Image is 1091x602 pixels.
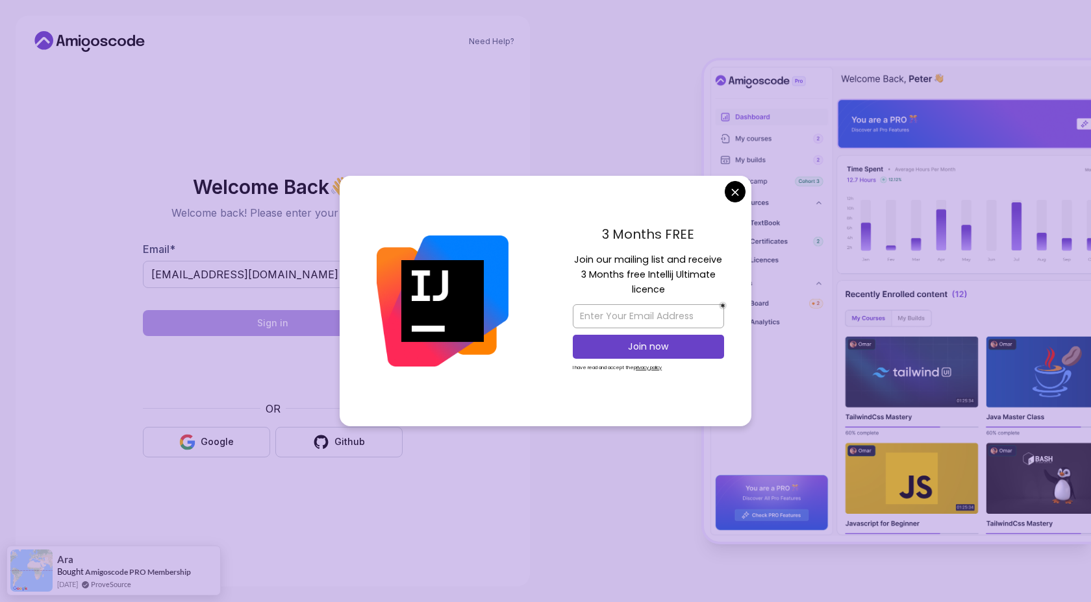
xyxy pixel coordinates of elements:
span: 👋 [329,176,353,197]
button: Google [143,427,270,457]
span: [DATE] [57,579,78,590]
span: Bought [57,566,84,577]
p: OR [266,401,281,416]
iframe: Widget containing checkbox for hCaptcha security challenge [175,344,371,393]
a: Need Help? [469,36,514,47]
img: Amigoscode Dashboard [704,60,1091,542]
a: ProveSource [91,579,131,590]
a: Amigoscode PRO Membership [85,567,191,577]
button: Sign in [143,310,403,336]
img: provesource social proof notification image [10,549,53,592]
div: Sign in [257,317,288,330]
input: Enter your email [143,261,403,288]
span: Ara [57,554,73,565]
p: Welcome back! Please enter your details. [143,205,403,221]
div: Github [334,435,365,448]
div: Google [201,435,234,448]
h2: Welcome Back [143,176,403,197]
label: Email * [143,243,175,256]
a: Home link [31,31,148,52]
button: Github [275,427,403,457]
